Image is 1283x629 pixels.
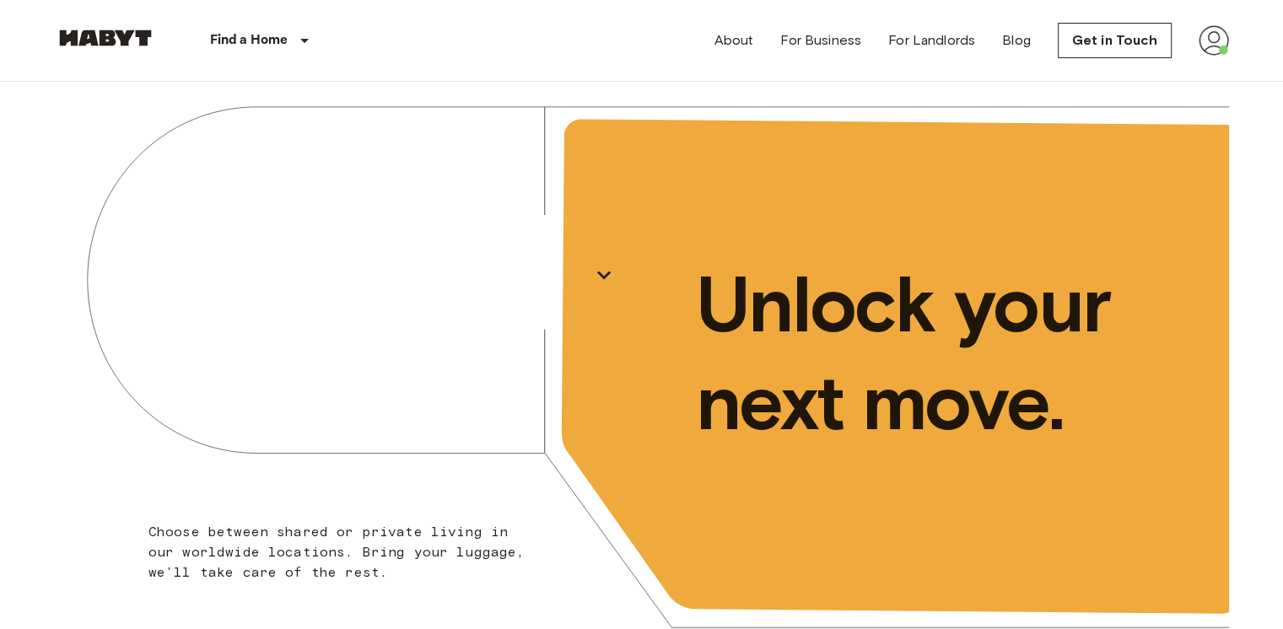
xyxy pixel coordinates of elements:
[1002,30,1031,51] a: Blog
[55,30,156,46] img: Habyt
[888,30,975,51] a: For Landlords
[1058,23,1172,58] a: Get in Touch
[780,30,861,51] a: For Business
[696,255,1202,451] p: Unlock your next move.
[714,30,754,51] a: About
[148,522,536,583] p: Choose between shared or private living in our worldwide locations. Bring your luggage, we'll tak...
[210,30,288,51] p: Find a Home
[1199,25,1229,56] img: avatar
